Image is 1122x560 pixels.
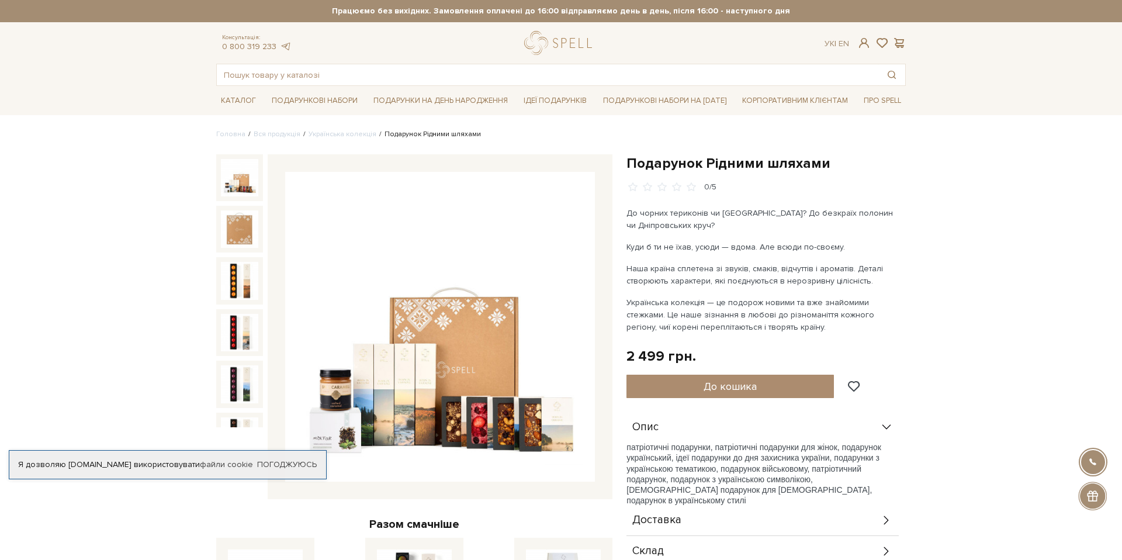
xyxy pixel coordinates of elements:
img: Подарунок Рідними шляхами [221,417,258,455]
img: Подарунок Рідними шляхами [221,159,258,196]
a: Корпоративним клієнтам [737,91,853,110]
span: Опис [632,422,659,433]
a: файли cookie [200,459,253,469]
button: Пошук товару у каталозі [878,64,905,85]
a: Головна [216,130,245,139]
a: Подарункові набори [267,92,362,110]
img: Подарунок Рідними шляхами [221,210,258,248]
a: Подарунки на День народження [369,92,512,110]
img: Подарунок Рідними шляхами [221,262,258,299]
a: Ідеї подарунків [519,92,591,110]
div: Разом смачніше [216,517,612,532]
input: Пошук товару у каталозі [217,64,878,85]
a: Каталог [216,92,261,110]
h1: Подарунок Рідними шляхами [626,154,906,172]
li: Подарунок Рідними шляхами [376,129,481,140]
p: Українська колекція — це подорож новими та вже знайомими стежками. Це наше зізнання в любові до р... [626,296,901,333]
a: Погоджуюсь [257,459,317,470]
p: Наша країна сплетена зі звуків, смаків, відчуттів і ароматів. Деталі створюють характери, які поє... [626,262,901,287]
a: Вся продукція [254,130,300,139]
div: 0/5 [704,182,716,193]
a: Українська колекція [309,130,376,139]
span: Доставка [632,515,681,526]
img: Подарунок Рідними шляхами [285,172,595,482]
p: До чорних териконів чи [GEOGRAPHIC_DATA]? До безкраїх полонин чи Дніпровських круч? [626,207,901,231]
a: telegram [279,42,291,51]
strong: Працюємо без вихідних. Замовлення оплачені до 16:00 відправляємо день в день, після 16:00 - насту... [216,6,906,16]
div: Я дозволяю [DOMAIN_NAME] використовувати [9,459,326,470]
span: | [834,39,836,49]
a: logo [524,31,597,55]
a: Подарункові набори на [DATE] [598,91,731,110]
div: Ук [825,39,849,49]
a: En [839,39,849,49]
a: Про Spell [859,92,906,110]
span: До кошика [704,380,757,393]
img: Подарунок Рідними шляхами [221,314,258,351]
span: Консультація: [222,34,291,42]
div: 2 499 грн. [626,347,696,365]
p: Куди б ти не їхав, усюди — вдома. Але всюди по-своєму. [626,241,901,253]
span: Склад [632,546,664,556]
img: Подарунок Рідними шляхами [221,365,258,403]
button: До кошика [626,375,834,398]
span: патріотичні подарунки, патріотичні подарунки для жінок, подарунок український, ідеї подарунки до ... [626,443,881,484]
span: , подарунок з українською символікою, [DEMOGRAPHIC_DATA] подарунок для [DEMOGRAPHIC_DATA], подару... [626,475,872,505]
a: 0 800 319 233 [222,42,276,51]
